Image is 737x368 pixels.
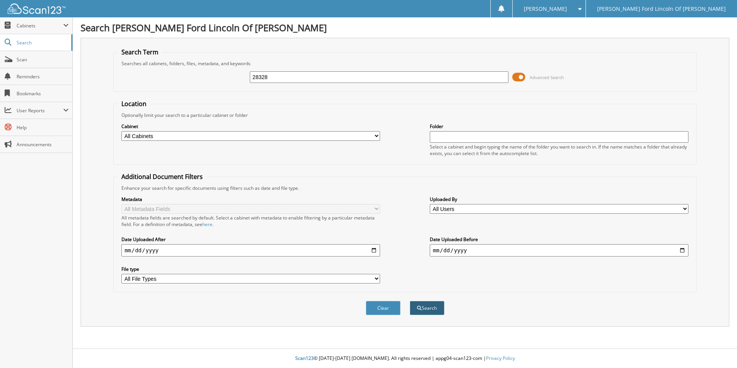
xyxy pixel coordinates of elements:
[17,124,69,131] span: Help
[430,236,688,243] label: Date Uploaded Before
[118,60,692,67] div: Searches all cabinets, folders, files, metadata, and keywords
[17,39,67,46] span: Search
[121,214,380,228] div: All metadata fields are searched by default. Select a cabinet with metadata to enable filtering b...
[430,196,688,203] label: Uploaded By
[524,7,567,11] span: [PERSON_NAME]
[118,185,692,191] div: Enhance your search for specific documents using filters such as date and file type.
[430,123,688,130] label: Folder
[121,266,380,272] label: File type
[118,172,207,181] legend: Additional Document Filters
[121,244,380,257] input: start
[118,48,162,56] legend: Search Term
[118,100,150,108] legend: Location
[17,107,63,114] span: User Reports
[17,73,69,80] span: Reminders
[430,244,688,257] input: end
[430,143,688,157] div: Select a cabinet and begin typing the name of the folder you want to search in. If the name match...
[530,74,564,80] span: Advanced Search
[366,301,400,315] button: Clear
[17,90,69,97] span: Bookmarks
[486,355,515,361] a: Privacy Policy
[17,56,69,63] span: Scan
[81,21,729,34] h1: Search [PERSON_NAME] Ford Lincoln Of [PERSON_NAME]
[698,331,737,368] iframe: Chat Widget
[121,196,380,203] label: Metadata
[17,141,69,148] span: Announcements
[121,236,380,243] label: Date Uploaded After
[202,221,212,228] a: here
[121,123,380,130] label: Cabinet
[410,301,444,315] button: Search
[295,355,314,361] span: Scan123
[118,112,692,118] div: Optionally limit your search to a particular cabinet or folder
[8,3,66,14] img: scan123-logo-white.svg
[73,349,737,368] div: © [DATE]-[DATE] [DOMAIN_NAME]. All rights reserved | appg04-scan123-com |
[597,7,726,11] span: [PERSON_NAME] Ford Lincoln Of [PERSON_NAME]
[17,22,63,29] span: Cabinets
